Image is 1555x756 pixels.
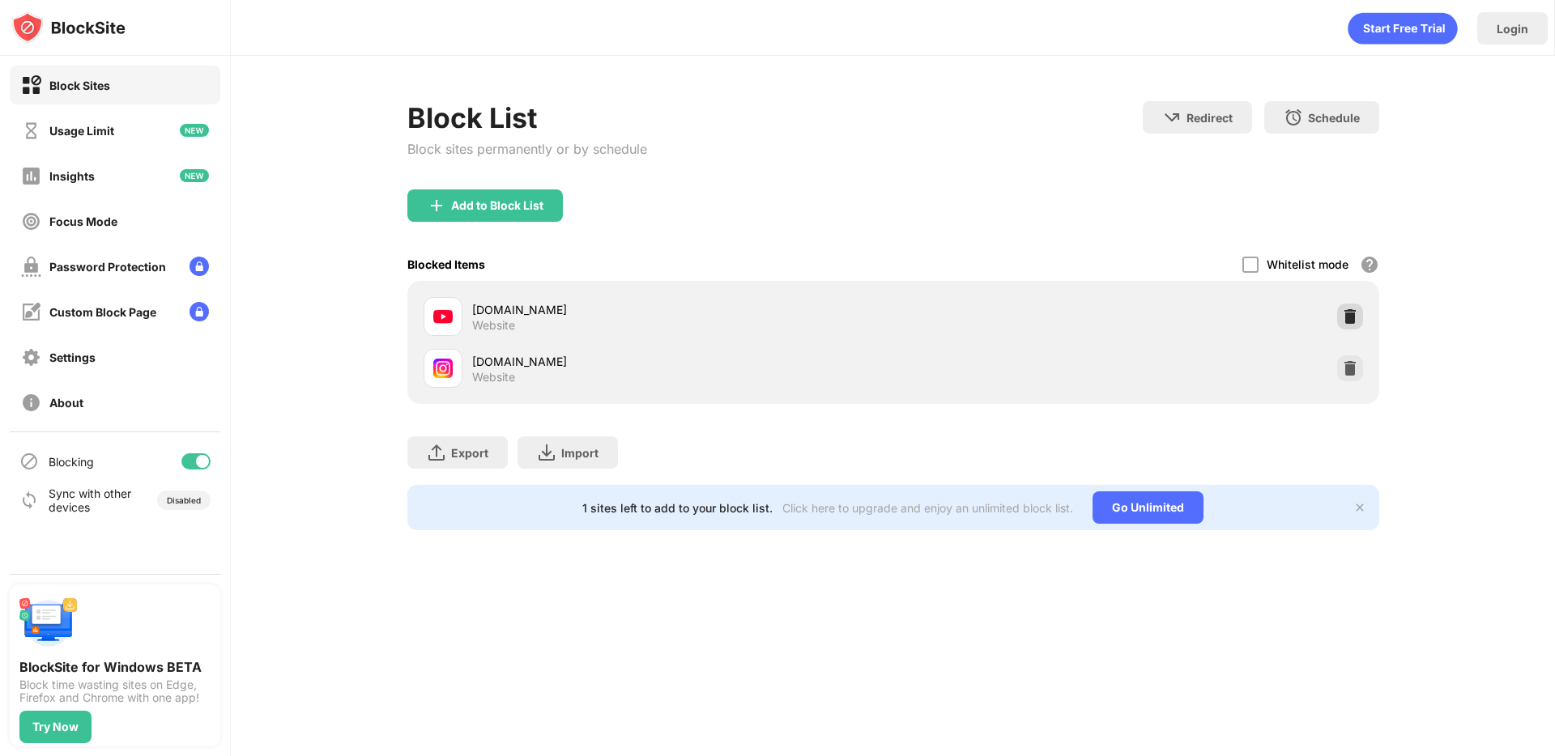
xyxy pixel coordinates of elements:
img: time-usage-off.svg [21,121,41,141]
div: Custom Block Page [49,305,156,319]
div: Login [1497,22,1528,36]
img: settings-off.svg [21,347,41,367]
img: new-icon.svg [180,124,209,137]
img: x-button.svg [1353,501,1366,514]
div: Click here to upgrade and enjoy an unlimited block list. [782,501,1073,515]
div: Disabled [167,495,201,505]
img: new-icon.svg [180,169,209,182]
div: Add to Block List [451,199,543,212]
div: Website [472,318,515,333]
img: push-desktop.svg [19,594,78,652]
div: Try Now [32,720,79,733]
img: lock-menu.svg [190,257,209,276]
div: Block sites permanently or by schedule [407,141,647,157]
div: Block time wasting sites on Edge, Firefox and Chrome with one app! [19,678,211,704]
div: Password Protection [49,260,166,274]
div: Usage Limit [49,124,114,138]
img: lock-menu.svg [190,302,209,321]
div: Export [451,446,488,460]
img: customize-block-page-off.svg [21,302,41,322]
img: favicons [433,359,453,378]
div: Block List [407,101,647,134]
div: BlockSite for Windows BETA [19,659,211,675]
div: Insights [49,169,95,183]
div: Import [561,446,599,460]
img: about-off.svg [21,393,41,413]
div: About [49,396,83,410]
img: blocking-icon.svg [19,452,39,471]
div: Blocking [49,455,94,469]
div: Website [472,370,515,384]
img: favicons [433,307,453,326]
div: Settings [49,350,96,364]
img: password-protection-off.svg [21,257,41,277]
div: Focus Mode [49,214,117,228]
div: [DOMAIN_NAME] [472,301,893,318]
img: insights-off.svg [21,166,41,186]
div: Go Unlimited [1093,491,1204,524]
div: animation [1348,12,1458,45]
div: Redirect [1186,111,1233,125]
img: sync-icon.svg [19,491,39,510]
div: [DOMAIN_NAME] [472,353,893,370]
img: focus-off.svg [21,211,41,231]
div: 1 sites left to add to your block list. [582,501,773,515]
div: Block Sites [49,79,110,92]
div: Sync with other devices [49,486,132,514]
div: Whitelist mode [1267,257,1348,271]
div: Schedule [1308,111,1360,125]
img: logo-blocksite.svg [11,11,126,44]
img: block-on.svg [21,75,41,96]
div: Blocked Items [407,257,485,271]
